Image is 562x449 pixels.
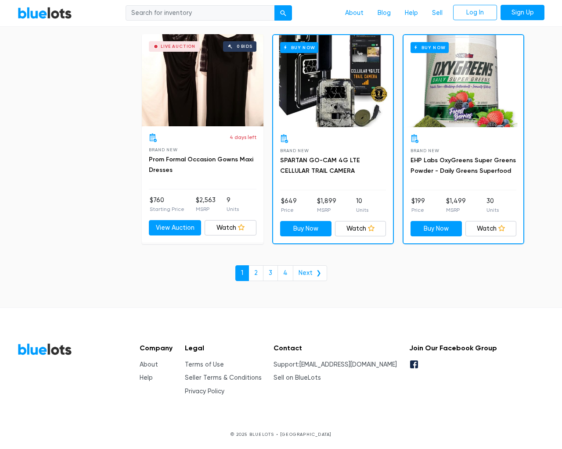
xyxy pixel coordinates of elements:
[185,344,262,352] h5: Legal
[446,196,466,214] li: $1,499
[403,35,523,127] a: Buy Now
[356,206,368,214] p: Units
[281,196,297,214] li: $649
[140,361,158,368] a: About
[411,221,462,237] a: Buy Now
[249,265,263,281] a: 2
[149,156,253,174] a: Prom Formal Occasion Gowns Maxi Dresses
[18,343,72,356] a: BlueLots
[371,5,398,21] a: Blog
[280,148,309,153] span: Brand New
[274,360,397,370] li: Support:
[398,5,425,21] a: Help
[501,5,544,21] a: Sign Up
[281,206,297,214] p: Price
[338,5,371,21] a: About
[142,34,263,126] a: Live Auction 0 bids
[185,361,224,368] a: Terms of Use
[140,374,153,381] a: Help
[196,196,216,213] li: $2,563
[486,206,499,214] p: Units
[356,196,368,214] li: 10
[411,148,439,153] span: Brand New
[411,206,425,214] p: Price
[149,220,201,236] a: View Auction
[453,5,497,21] a: Log In
[280,157,360,175] a: SPARTAN GO-CAM 4G LTE CELLULAR TRAIL CAMERA
[299,361,397,368] a: [EMAIL_ADDRESS][DOMAIN_NAME]
[196,205,216,213] p: MSRP
[227,196,239,213] li: 9
[411,157,516,175] a: EHP Labs OxyGreens Super Greens Powder - Daily Greens Superfood
[150,205,184,213] p: Starting Price
[317,206,336,214] p: MSRP
[280,42,318,53] h6: Buy Now
[263,265,278,281] a: 3
[317,196,336,214] li: $1,899
[185,388,224,395] a: Privacy Policy
[411,42,449,53] h6: Buy Now
[486,196,499,214] li: 30
[185,374,262,381] a: Seller Terms & Conditions
[230,133,256,141] p: 4 days left
[465,221,517,237] a: Watch
[140,344,173,352] h5: Company
[411,196,425,214] li: $199
[425,5,450,21] a: Sell
[149,147,177,152] span: Brand New
[150,196,184,213] li: $760
[18,431,544,438] p: © 2025 BLUELOTS • [GEOGRAPHIC_DATA]
[273,35,393,127] a: Buy Now
[237,44,252,49] div: 0 bids
[205,220,257,236] a: Watch
[409,344,497,352] h5: Join Our Facebook Group
[335,221,386,237] a: Watch
[18,7,72,19] a: BlueLots
[274,344,397,352] h5: Contact
[126,5,275,21] input: Search for inventory
[277,265,293,281] a: 4
[446,206,466,214] p: MSRP
[280,221,331,237] a: Buy Now
[227,205,239,213] p: Units
[161,44,195,49] div: Live Auction
[293,265,327,281] a: Next ❯
[274,374,321,381] a: Sell on BlueLots
[235,265,249,281] a: 1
